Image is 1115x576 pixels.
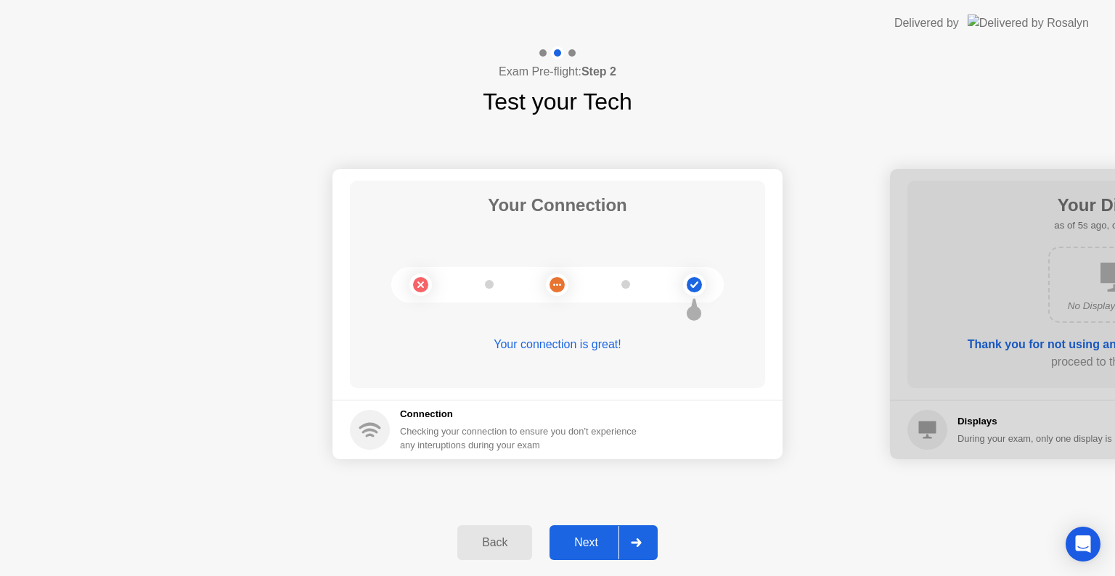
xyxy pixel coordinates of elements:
div: Back [462,536,528,549]
div: Checking your connection to ensure you don’t experience any interuptions during your exam [400,424,645,452]
h1: Test your Tech [483,84,632,119]
h1: Your Connection [488,192,627,218]
div: Next [554,536,618,549]
h4: Exam Pre-flight: [499,63,616,81]
button: Back [457,525,532,560]
button: Next [550,525,658,560]
h5: Connection [400,407,645,421]
div: Your connection is great! [350,336,765,353]
b: Step 2 [581,65,616,78]
div: Open Intercom Messenger [1066,527,1100,561]
div: Delivered by [894,15,959,32]
img: Delivered by Rosalyn [968,15,1089,31]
